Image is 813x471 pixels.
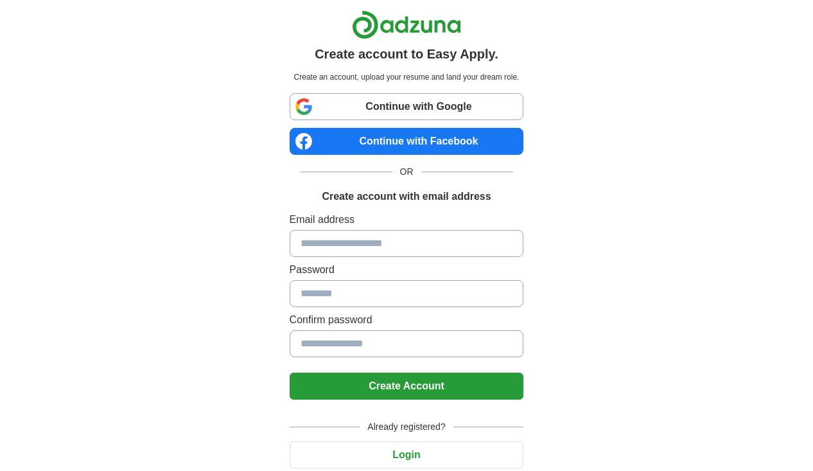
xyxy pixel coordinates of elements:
h1: Create account with email address [322,189,491,204]
span: OR [392,165,421,179]
button: Login [290,441,524,468]
a: Login [290,449,524,460]
img: Adzuna logo [352,10,461,39]
button: Create Account [290,373,524,400]
label: Email address [290,212,524,227]
h1: Create account to Easy Apply. [315,44,498,64]
label: Password [290,262,524,278]
p: Create an account, upload your resume and land your dream role. [292,71,521,83]
span: Already registered? [360,420,453,434]
a: Continue with Google [290,93,524,120]
a: Continue with Facebook [290,128,524,155]
label: Confirm password [290,312,524,328]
